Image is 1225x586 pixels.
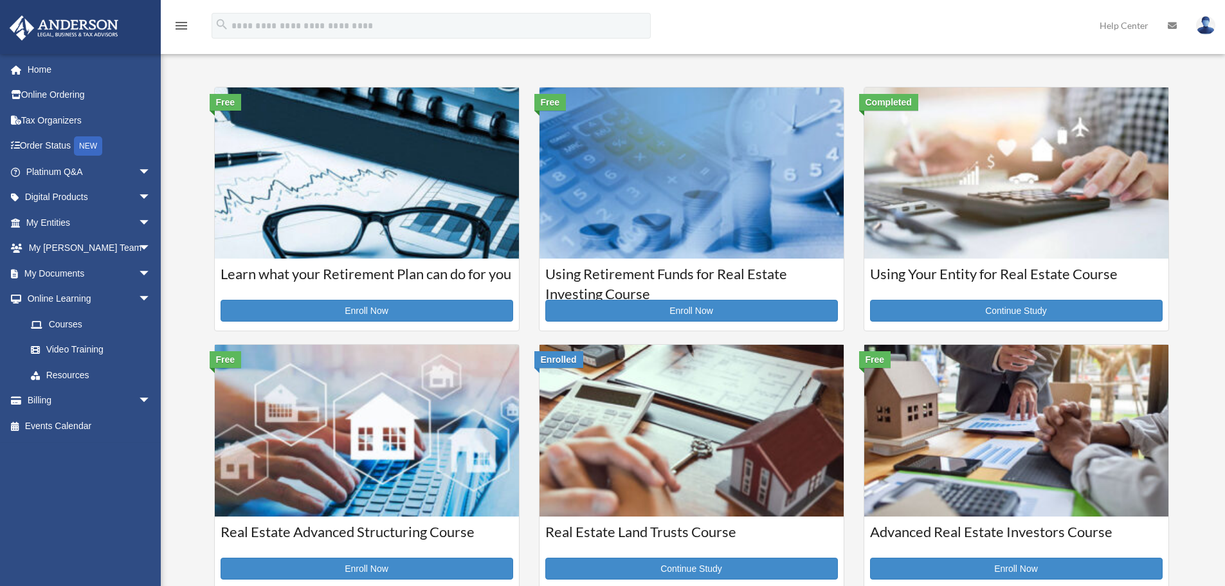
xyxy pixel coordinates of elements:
div: Enrolled [534,351,583,368]
div: Free [534,94,567,111]
a: Resources [18,362,170,388]
span: arrow_drop_down [138,235,164,262]
span: arrow_drop_down [138,261,164,287]
h3: Real Estate Advanced Structuring Course [221,522,513,554]
div: Free [210,94,242,111]
i: menu [174,18,189,33]
a: Enroll Now [221,558,513,580]
i: search [215,17,229,32]
a: Platinum Q&Aarrow_drop_down [9,159,170,185]
a: Online Ordering [9,82,170,108]
div: Free [210,351,242,368]
h3: Learn what your Retirement Plan can do for you [221,264,513,297]
span: arrow_drop_down [138,159,164,185]
a: Continue Study [545,558,838,580]
a: Events Calendar [9,413,170,439]
span: arrow_drop_down [138,286,164,313]
a: Continue Study [870,300,1163,322]
h3: Using Retirement Funds for Real Estate Investing Course [545,264,838,297]
a: Enroll Now [221,300,513,322]
span: arrow_drop_down [138,210,164,236]
div: NEW [74,136,102,156]
a: Enroll Now [870,558,1163,580]
a: My Documentsarrow_drop_down [9,261,170,286]
a: Digital Productsarrow_drop_down [9,185,170,210]
h3: Real Estate Land Trusts Course [545,522,838,554]
a: Video Training [18,337,170,363]
a: Tax Organizers [9,107,170,133]
a: Online Learningarrow_drop_down [9,286,170,312]
a: menu [174,23,189,33]
img: User Pic [1196,16,1215,35]
a: My [PERSON_NAME] Teamarrow_drop_down [9,235,170,261]
img: Anderson Advisors Platinum Portal [6,15,122,41]
a: Order StatusNEW [9,133,170,160]
a: Home [9,57,170,82]
a: Enroll Now [545,300,838,322]
span: arrow_drop_down [138,388,164,414]
a: Billingarrow_drop_down [9,388,170,414]
div: Completed [859,94,918,111]
a: My Entitiesarrow_drop_down [9,210,170,235]
a: Courses [18,311,164,337]
span: arrow_drop_down [138,185,164,211]
h3: Advanced Real Estate Investors Course [870,522,1163,554]
div: Free [859,351,891,368]
h3: Using Your Entity for Real Estate Course [870,264,1163,297]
